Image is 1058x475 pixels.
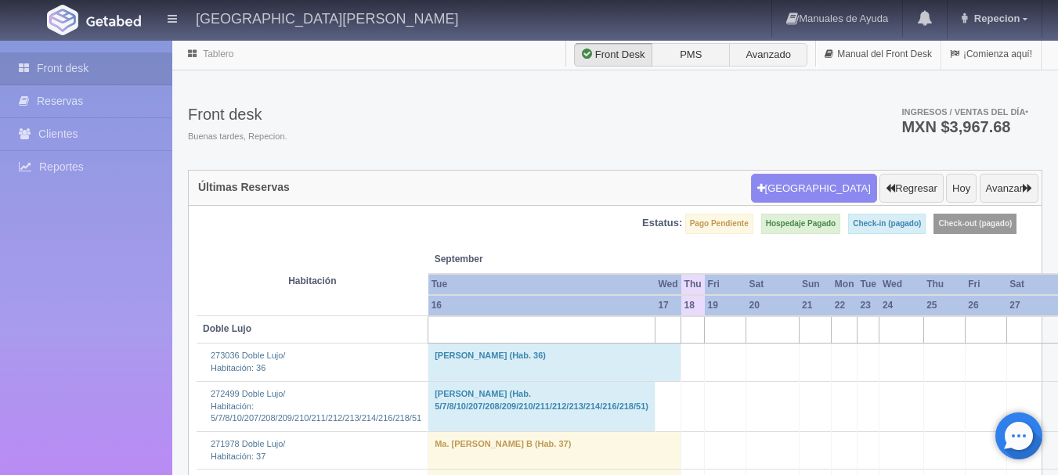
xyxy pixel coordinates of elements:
a: Tablero [203,49,233,59]
th: 18 [681,295,705,316]
td: [PERSON_NAME] (Hab. 36) [428,344,681,381]
h4: Últimas Reservas [198,182,290,193]
th: Wed [655,274,681,295]
span: September [435,253,675,266]
th: Tue [428,274,655,295]
th: 20 [746,295,799,316]
img: Getabed [86,15,141,27]
label: Pago Pendiente [685,214,753,234]
h3: Front desk [188,106,287,123]
h3: MXN $3,967.68 [901,119,1028,135]
th: 22 [832,295,858,316]
th: 17 [655,295,681,316]
label: Avanzado [729,43,807,67]
img: Getabed [47,5,78,35]
th: 24 [879,295,923,316]
th: Mon [832,274,858,295]
td: Ma. [PERSON_NAME] B (Hab. 37) [428,431,681,469]
a: Manual del Front Desk [816,39,941,70]
th: Fri [705,274,746,295]
th: Tue [857,274,879,295]
th: 23 [857,295,879,316]
a: 272499 Doble Lujo/Habitación: 5/7/8/10/207/208/209/210/211/212/213/214/216/218/51 [211,389,421,423]
th: Sat [746,274,799,295]
button: Avanzar [980,174,1038,203]
th: 16 [428,295,655,316]
span: Buenas tardes, Repecion. [188,131,287,143]
button: [GEOGRAPHIC_DATA] [751,174,877,203]
strong: Habitación [288,275,336,286]
button: Hoy [946,174,977,203]
label: Hospedaje Pagado [761,214,840,234]
h4: [GEOGRAPHIC_DATA][PERSON_NAME] [196,8,458,27]
b: Doble Lujo [203,323,251,334]
button: Regresar [879,174,943,203]
label: Check-in (pagado) [848,214,926,234]
th: Thu [681,274,705,295]
th: 21 [799,295,832,316]
a: 273036 Doble Lujo/Habitación: 36 [211,351,285,372]
label: Front Desk [574,43,652,67]
th: 25 [923,295,965,316]
label: PMS [652,43,730,67]
span: Ingresos / Ventas del día [901,107,1028,117]
label: Estatus: [642,216,682,231]
a: 271978 Doble Lujo/Habitación: 37 [211,439,285,461]
a: ¡Comienza aquí! [941,39,1041,70]
th: Wed [879,274,923,295]
th: Fri [965,274,1006,295]
label: Check-out (pagado) [933,214,1016,234]
th: 19 [705,295,746,316]
td: [PERSON_NAME] (Hab. 5/7/8/10/207/208/209/210/211/212/213/214/216/218/51) [428,381,655,431]
span: Repecion [970,13,1020,24]
th: Thu [923,274,965,295]
th: 26 [965,295,1006,316]
th: Sun [799,274,832,295]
